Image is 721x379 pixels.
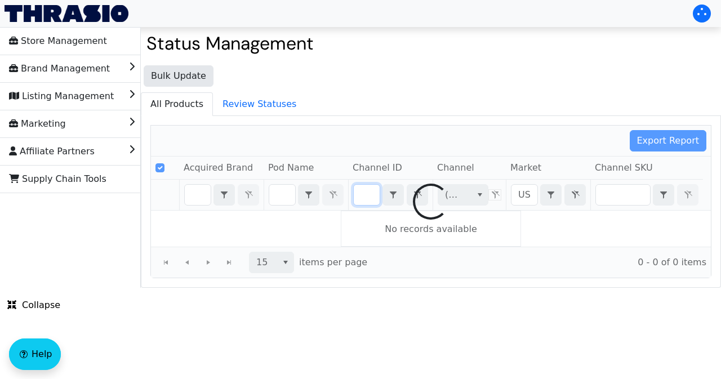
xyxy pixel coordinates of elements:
[213,93,305,115] span: Review Statuses
[9,60,110,78] span: Brand Management
[9,170,106,188] span: Supply Chain Tools
[9,32,107,50] span: Store Management
[7,298,60,312] span: Collapse
[9,115,66,133] span: Marketing
[151,69,206,83] span: Bulk Update
[9,142,95,160] span: Affiliate Partners
[141,93,212,115] span: All Products
[5,5,128,22] img: Thrasio Logo
[9,338,61,370] button: Help floatingactionbutton
[144,65,213,87] button: Bulk Update
[146,33,715,54] h2: Status Management
[32,347,52,361] span: Help
[9,87,114,105] span: Listing Management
